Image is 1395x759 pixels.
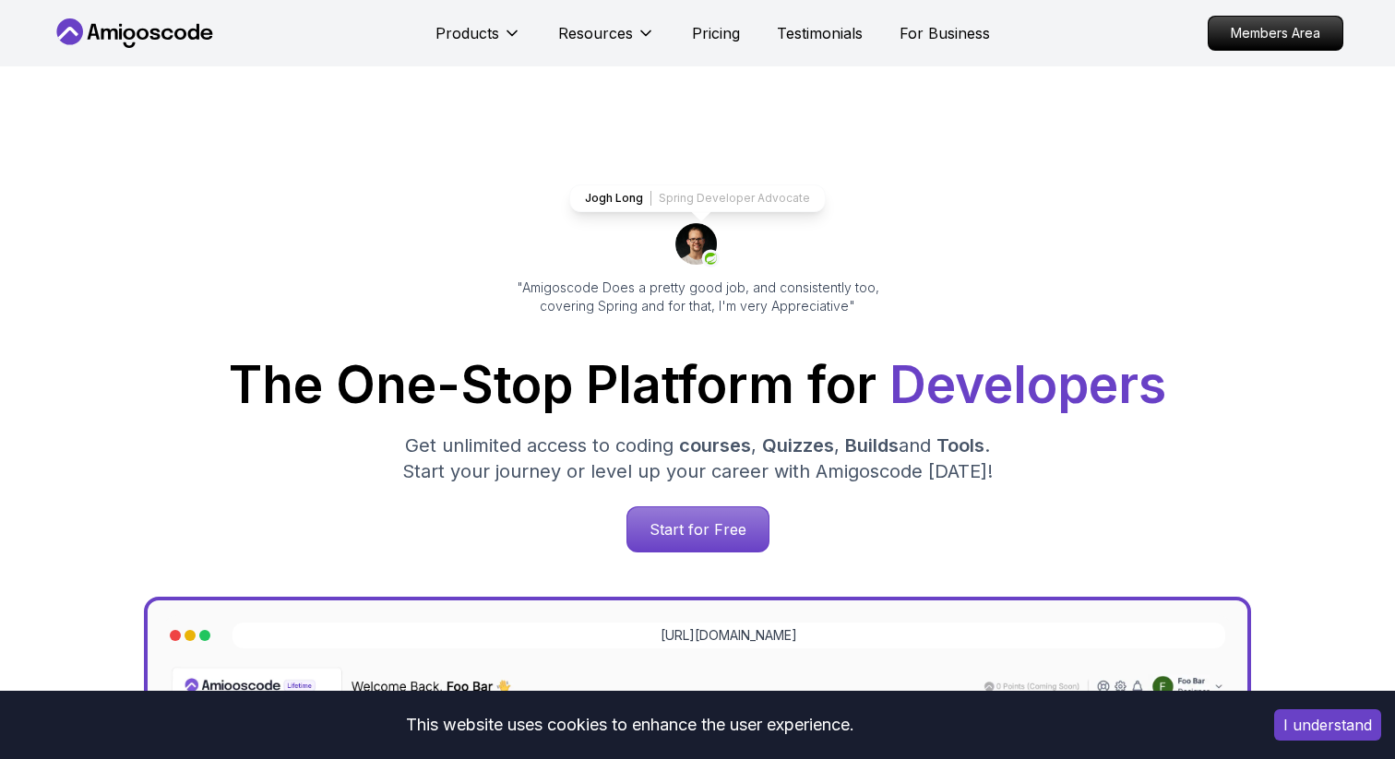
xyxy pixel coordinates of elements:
[1209,17,1342,50] p: Members Area
[435,22,499,44] p: Products
[675,223,720,267] img: josh long
[692,22,740,44] a: Pricing
[762,434,834,457] span: Quizzes
[585,191,643,206] p: Jogh Long
[1208,16,1343,51] a: Members Area
[435,22,521,59] button: Products
[627,507,769,551] p: Start for Free
[491,279,904,315] p: "Amigoscode Does a pretty good job, and consistently too, covering Spring and for that, I'm very ...
[936,434,984,457] span: Tools
[777,22,863,44] a: Testimonials
[14,705,1246,745] div: This website uses cookies to enhance the user experience.
[659,191,810,206] p: Spring Developer Advocate
[900,22,990,44] a: For Business
[558,22,633,44] p: Resources
[387,433,1008,484] p: Get unlimited access to coding , , and . Start your journey or level up your career with Amigosco...
[626,506,769,552] a: Start for Free
[845,434,899,457] span: Builds
[558,22,655,59] button: Resources
[889,354,1166,415] span: Developers
[661,626,797,645] a: [URL][DOMAIN_NAME]
[66,360,1329,410] h1: The One-Stop Platform for
[1274,709,1381,741] button: Accept cookies
[679,434,751,457] span: courses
